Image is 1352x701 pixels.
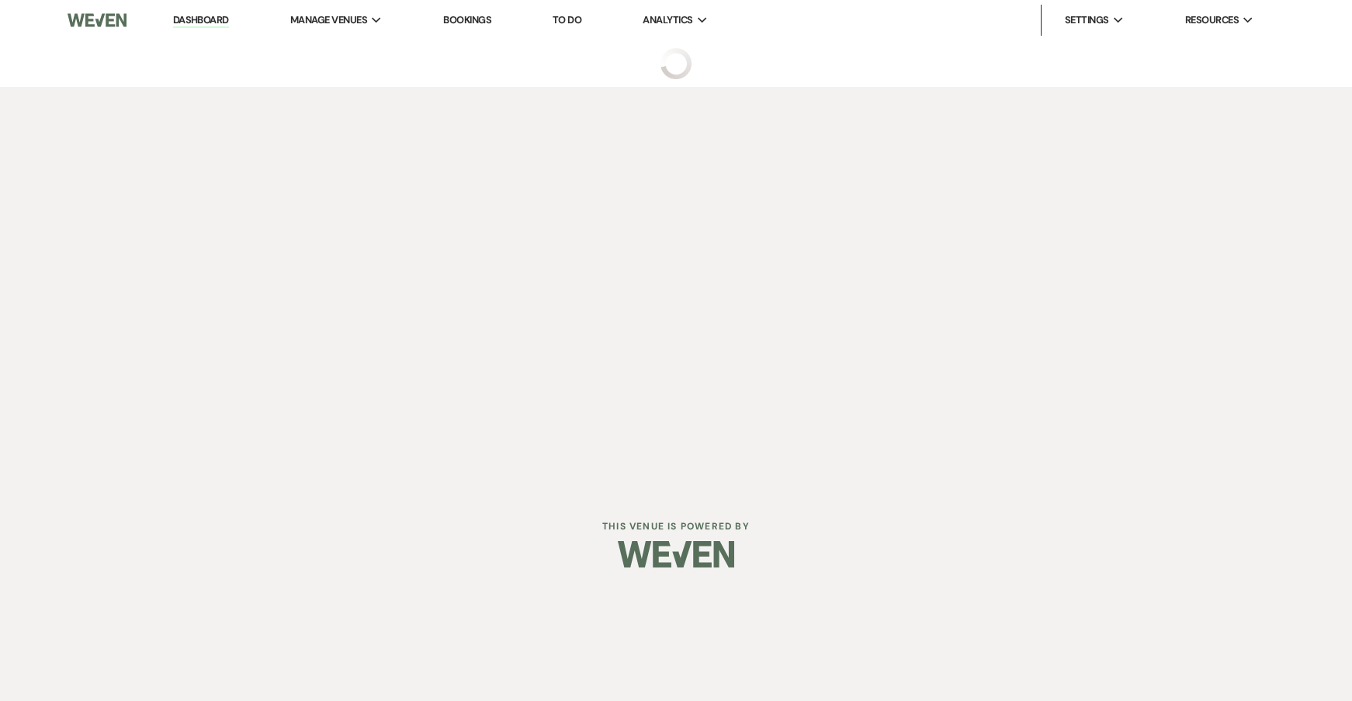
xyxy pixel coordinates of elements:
span: Analytics [643,12,692,28]
img: loading spinner [660,48,692,79]
a: Dashboard [173,13,229,28]
a: To Do [553,13,581,26]
img: Weven Logo [618,527,734,581]
span: Settings [1065,12,1109,28]
span: Resources [1185,12,1239,28]
span: Manage Venues [290,12,367,28]
a: Bookings [443,13,491,26]
img: Weven Logo [68,4,127,36]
